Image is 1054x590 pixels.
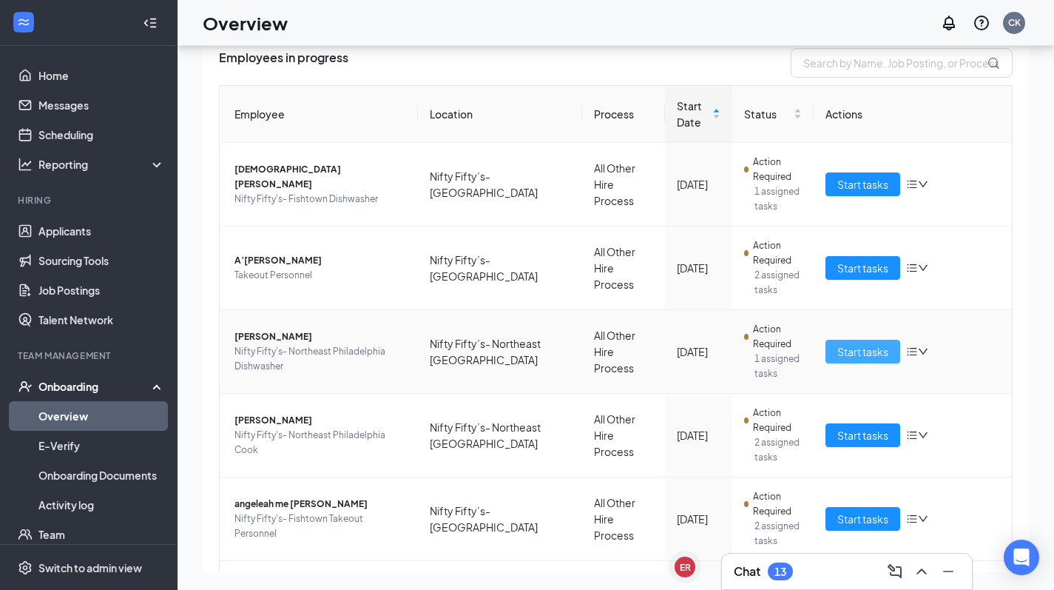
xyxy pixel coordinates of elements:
input: Search by Name, Job Posting, or Process [791,48,1013,78]
td: Nifty Fifty’s- Northeast [GEOGRAPHIC_DATA] [418,310,582,394]
div: [DATE] [677,427,720,443]
td: Nifty Fifty’s- Northeast [GEOGRAPHIC_DATA] [418,394,582,477]
a: Home [38,61,165,90]
span: bars [906,513,918,525]
span: 1 assigned tasks [754,352,802,381]
span: Nifty Fifty's- Northeast Philadelphia Cook [234,428,406,457]
div: Switch to admin view [38,560,142,575]
div: Open Intercom Messenger [1004,540,1039,575]
span: angeleah me [PERSON_NAME] [234,497,406,512]
svg: Minimize [939,563,957,580]
svg: Analysis [18,157,33,172]
span: down [918,179,928,190]
td: All Other Hire Process [582,394,664,477]
span: Start tasks [837,176,888,192]
button: Start tasks [825,256,900,280]
svg: UserCheck [18,379,33,394]
td: Nifty Fifty’s- [GEOGRAPHIC_DATA] [418,477,582,561]
span: Start tasks [837,343,888,360]
div: Onboarding [38,379,152,394]
span: Action Required [753,406,803,435]
button: ComposeMessage [883,560,907,583]
span: 2 assigned tasks [754,268,802,298]
span: bars [906,262,918,274]
span: Start tasks [837,511,888,527]
svg: Notifications [940,14,958,32]
span: [DEMOGRAPHIC_DATA][PERSON_NAME] [234,162,406,192]
span: 2 assigned tasks [754,435,802,465]
svg: Collapse [143,16,158,30]
a: Sourcing Tools [38,246,165,275]
span: [PERSON_NAME] [234,329,406,344]
span: bars [906,429,918,441]
span: bars [906,346,918,358]
div: [DATE] [677,343,720,360]
a: Team [38,520,165,549]
th: Location [418,86,582,143]
a: Applicants [38,216,165,246]
span: Action Required [753,238,803,268]
svg: Settings [18,560,33,575]
span: 2 assigned tasks [754,519,802,549]
th: Status [732,86,814,143]
button: Start tasks [825,172,900,196]
td: Nifty Fifty’s- [GEOGRAPHIC_DATA] [418,227,582,310]
span: Action Required [753,489,803,519]
span: [PERSON_NAME] [234,413,406,428]
a: Activity log [38,490,165,520]
svg: ChevronUp [913,563,930,580]
span: 1 assigned tasks [754,184,802,214]
td: All Other Hire Process [582,143,664,227]
a: Talent Network [38,305,165,335]
span: Action Required [753,322,803,352]
span: A’[PERSON_NAME] [234,253,406,268]
span: down [918,514,928,524]
td: All Other Hire Process [582,310,664,394]
span: Action Required [753,155,803,184]
div: Reporting [38,157,166,172]
div: [DATE] [677,260,720,276]
a: Messages [38,90,165,120]
a: E-Verify [38,431,165,460]
button: Start tasks [825,507,900,531]
h1: Overview [203,10,288,36]
th: Actions [814,86,1012,143]
button: Start tasks [825,423,900,447]
span: Employees in progress [219,48,348,78]
div: Team Management [18,349,162,362]
span: Takeout Personnel [234,268,406,283]
td: All Other Hire Process [582,477,664,561]
svg: ComposeMessage [886,563,904,580]
button: Start tasks [825,340,900,363]
th: Employee [220,86,418,143]
span: down [918,346,928,357]
svg: QuestionInfo [973,14,990,32]
span: Nifty Fifty's- Northeast Philadelphia Dishwasher [234,344,406,374]
a: Scheduling [38,120,165,150]
div: [DATE] [677,176,720,192]
th: Process [582,86,664,143]
div: Hiring [18,194,162,207]
div: ER [680,561,691,574]
span: down [918,430,928,440]
span: Start Date [677,98,709,130]
span: Status [744,106,791,122]
button: ChevronUp [910,560,933,583]
a: Job Postings [38,275,165,305]
span: Nifty Fifty's- Fishtown Dishwasher [234,192,406,207]
span: bars [906,178,918,190]
a: Onboarding Documents [38,460,165,490]
h3: Chat [734,563,760,580]
span: Start tasks [837,260,888,276]
td: Nifty Fifty’s- [GEOGRAPHIC_DATA] [418,143,582,227]
a: Overview [38,401,165,431]
button: Minimize [936,560,960,583]
span: down [918,263,928,273]
div: CK [1008,16,1021,29]
td: All Other Hire Process [582,227,664,310]
span: Nifty Fifty's- Fishtown Takeout Personnel [234,512,406,541]
span: Start tasks [837,427,888,443]
svg: WorkstreamLogo [16,15,31,30]
div: 13 [774,566,786,578]
div: [DATE] [677,511,720,527]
